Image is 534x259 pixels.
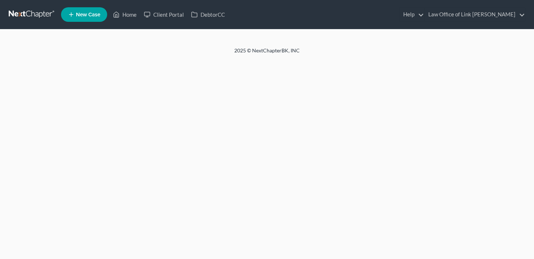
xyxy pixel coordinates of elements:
a: Help [400,8,424,21]
div: 2025 © NextChapterBK, INC [60,47,474,60]
a: Home [109,8,140,21]
a: Law Office of Link [PERSON_NAME] [425,8,525,21]
new-legal-case-button: New Case [61,7,107,22]
a: DebtorCC [187,8,228,21]
a: Client Portal [140,8,187,21]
